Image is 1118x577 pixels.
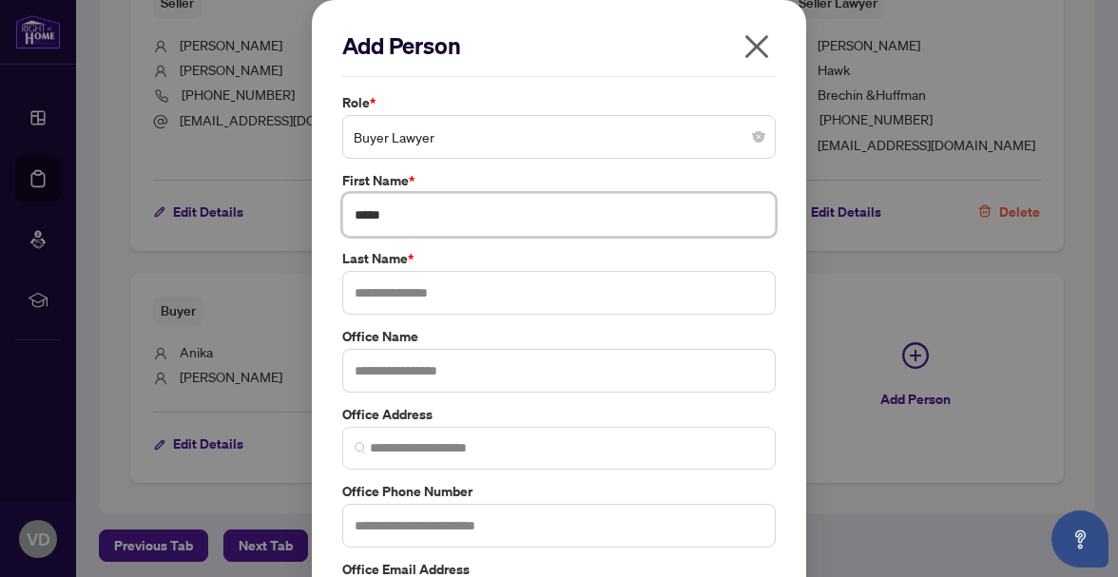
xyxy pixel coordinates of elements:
label: Office Name [342,326,776,347]
span: close [742,31,772,62]
span: Buyer Lawyer [354,119,764,155]
label: Office Phone Number [342,481,776,502]
label: Role [342,92,776,113]
span: close-circle [753,131,764,143]
h2: Add Person [342,30,776,61]
label: Office Address [342,404,776,425]
img: search_icon [355,442,366,453]
label: First Name [342,170,776,191]
label: Last Name [342,248,776,269]
button: Open asap [1051,510,1108,567]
